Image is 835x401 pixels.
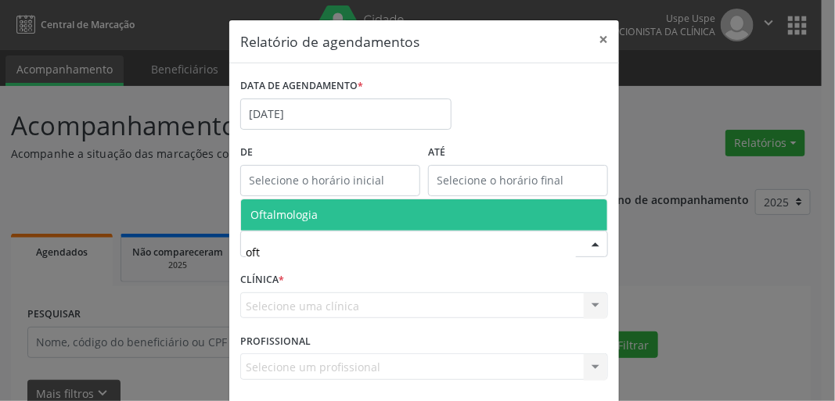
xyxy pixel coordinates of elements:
input: Seleciona uma especialidade [246,236,576,267]
label: DATA DE AGENDAMENTO [240,74,363,98]
span: Oftalmologia [250,207,318,222]
label: CLÍNICA [240,268,284,292]
button: Close [588,20,619,59]
input: Selecione o horário final [428,165,608,196]
label: PROFISSIONAL [240,329,311,353]
label: ATÉ [428,141,608,165]
label: De [240,141,420,165]
h5: Relatório de agendamentos [240,31,419,52]
input: Selecione uma data ou intervalo [240,98,452,130]
input: Selecione o horário inicial [240,165,420,196]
